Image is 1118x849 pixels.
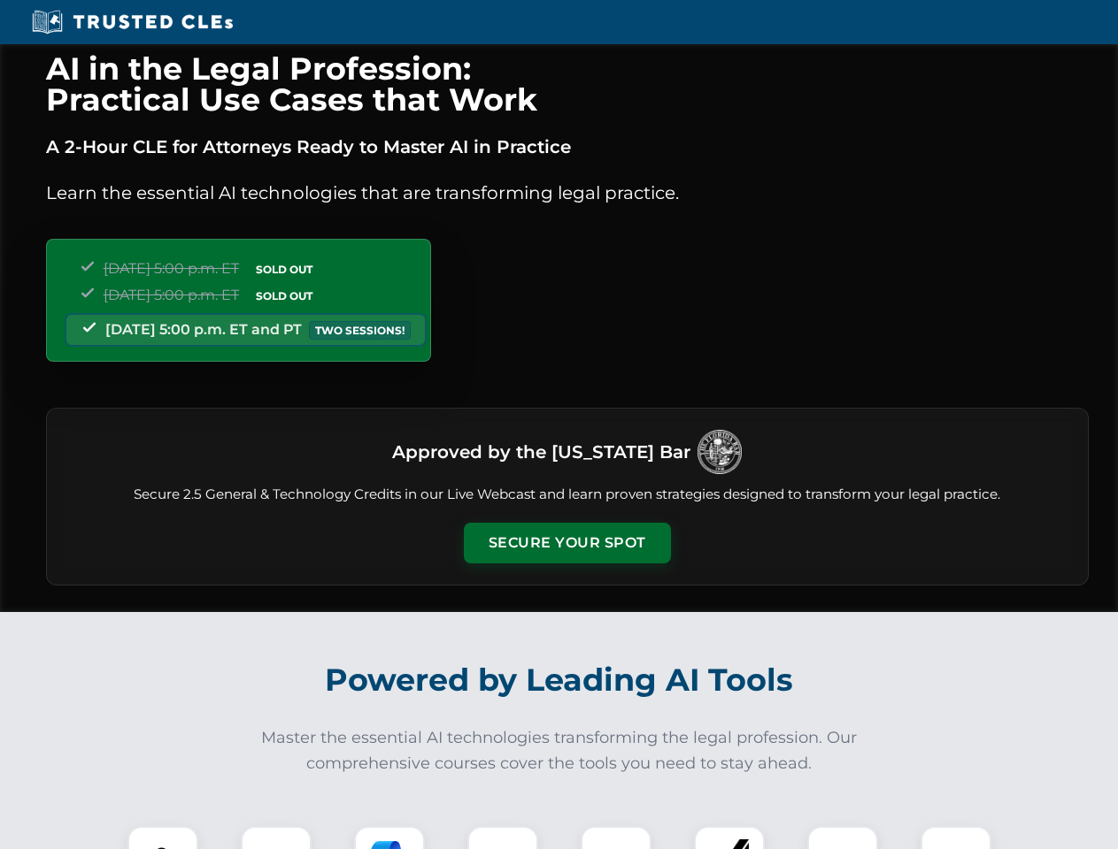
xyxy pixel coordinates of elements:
span: SOLD OUT [250,287,319,305]
button: Secure Your Spot [464,523,671,563]
h1: AI in the Legal Profession: Practical Use Cases that Work [46,53,1089,115]
p: Learn the essential AI technologies that are transforming legal practice. [46,179,1089,207]
p: Secure 2.5 General & Technology Credits in our Live Webcast and learn proven strategies designed ... [68,485,1067,505]
span: [DATE] 5:00 p.m. ET [104,287,239,303]
h2: Powered by Leading AI Tools [69,649,1050,711]
h3: Approved by the [US_STATE] Bar [392,436,690,468]
img: Logo [698,430,742,474]
img: Trusted CLEs [27,9,238,35]
span: SOLD OUT [250,260,319,279]
span: [DATE] 5:00 p.m. ET [104,260,239,277]
p: Master the essential AI technologies transforming the legal profession. Our comprehensive courses... [250,725,869,776]
p: A 2-Hour CLE for Attorneys Ready to Master AI in Practice [46,133,1089,161]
